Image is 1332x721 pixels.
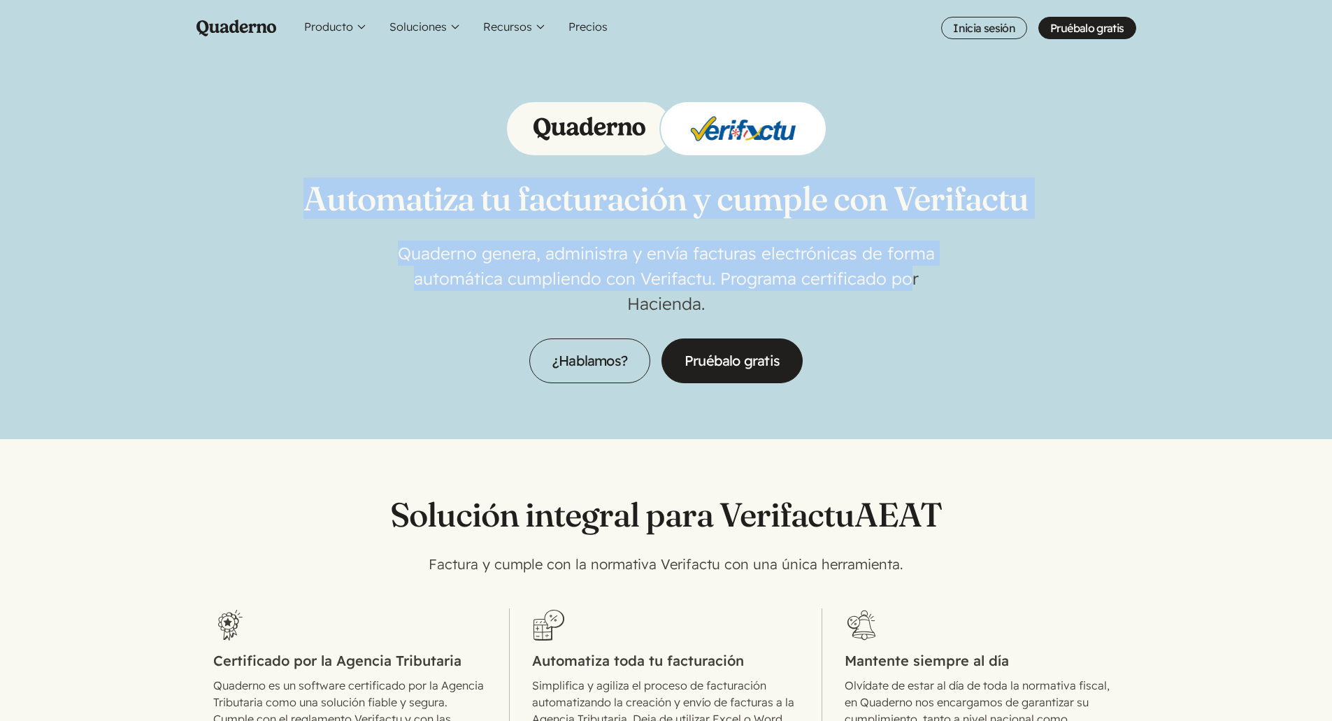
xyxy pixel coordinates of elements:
a: Inicia sesión [941,17,1027,39]
a: ¿Hablamos? [529,338,650,383]
p: Factura y cumple con la normativa Verifactu con una única herramienta. [387,554,946,575]
p: Quaderno genera, administra y envía facturas electrónicas de forma automática cumpliendo con Veri... [387,241,946,316]
img: Logo of Verifactu [687,112,799,145]
abbr: Agencia Estatal de Administración Tributaria [854,494,942,535]
a: Pruébalo gratis [1038,17,1136,39]
img: Logo of Quaderno [533,117,645,141]
a: Pruébalo gratis [661,338,803,383]
h3: Automatiza toda tu facturación [532,650,799,671]
h3: Mantente siempre al día [845,650,1119,671]
h1: Automatiza tu facturación y cumple con Verifactu [303,179,1029,218]
h3: Certificado por la Agencia Tributaria [213,650,487,671]
h2: Solución integral para Verifactu [213,495,1119,534]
